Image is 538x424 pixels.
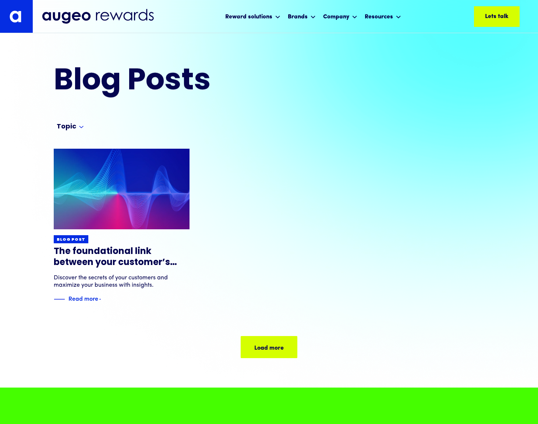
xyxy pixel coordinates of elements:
[225,13,272,21] div: Reward solutions
[57,123,76,131] div: Topic
[54,274,190,289] div: Discover the secrets of your customers and maximize your business with insights.
[321,7,359,26] div: Company
[42,9,154,24] img: Augeo Rewards business unit full logo in midnight blue.
[241,336,297,358] a: Next Page
[286,7,318,26] div: Brands
[79,126,84,128] img: Arrow symbol in bright blue pointing down to indicate an expanded section.
[57,237,85,243] div: Blog post
[323,13,349,21] div: Company
[474,6,520,27] a: Lets talk
[54,246,190,268] h3: The foundational link between your customer’s voice & your bottom line
[99,295,110,304] img: Blue text arrow
[363,7,403,26] div: Resources
[54,67,307,97] h2: Blog Posts
[68,294,98,303] div: Read more
[54,307,484,358] div: List
[54,295,65,304] img: Blue decorative line
[54,149,190,304] a: Blog postThe foundational link between your customer’s voice & your bottom lineDiscover the secre...
[223,7,282,26] div: Reward solutions
[288,13,308,21] div: Brands
[365,13,393,21] div: Resources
